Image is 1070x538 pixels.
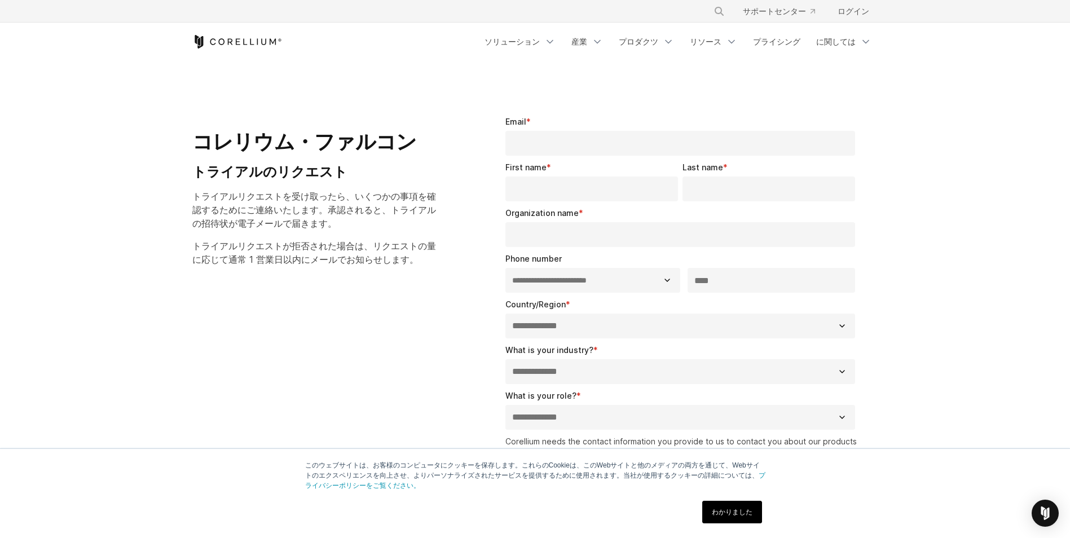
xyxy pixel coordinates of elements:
[702,501,762,523] a: わかりました
[505,208,579,218] span: Organization name
[505,299,566,309] span: Country/Region
[305,460,765,491] p: このウェブサイトは、お客様のコンピュータにクッキーを保存します。これらのCookieは、このWebサイトと他のメディアの両方を通じて、Webサイトのエクスペリエンスを向上させ、よりパーソナライズ...
[485,36,540,47] font: ソリューション
[192,164,438,180] h4: トライアルのリクエスト
[682,162,723,172] span: Last name
[690,36,721,47] font: リソース
[192,191,436,229] span: トライアルリクエストを受け取ったら、いくつかの事項を確認するためにご連絡いたします。承認されると、トライアルの招待状が電子メールで届きます。
[505,162,547,172] span: First name
[746,32,807,52] a: プライシング
[829,1,878,21] a: ログイン
[505,254,562,263] span: Phone number
[478,32,878,52] div: ナビゲーションメニュー
[816,36,856,47] font: に関しては
[619,36,658,47] font: プロダクツ
[743,6,806,17] font: サポートセンター
[505,435,860,483] p: Corellium needs the contact information you provide to us to contact you about our products and s...
[700,1,878,21] div: ナビゲーションメニュー
[305,471,765,490] a: プライバシーポリシーをご覧ください。
[505,117,526,126] span: Email
[505,391,576,400] span: What is your role?
[709,1,729,21] button: 捜索
[1032,500,1059,527] div: インターコムメッセンジャーを開く
[192,129,438,155] h1: コレリウム・ファルコン
[505,345,593,355] span: What is your industry?
[192,240,436,265] span: トライアルリクエストが拒否された場合は、リクエストの量に応じて通常 1 営業日以内にメールでお知らせします。
[192,35,282,48] a: コレリウム ホーム
[571,36,587,47] font: 産業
